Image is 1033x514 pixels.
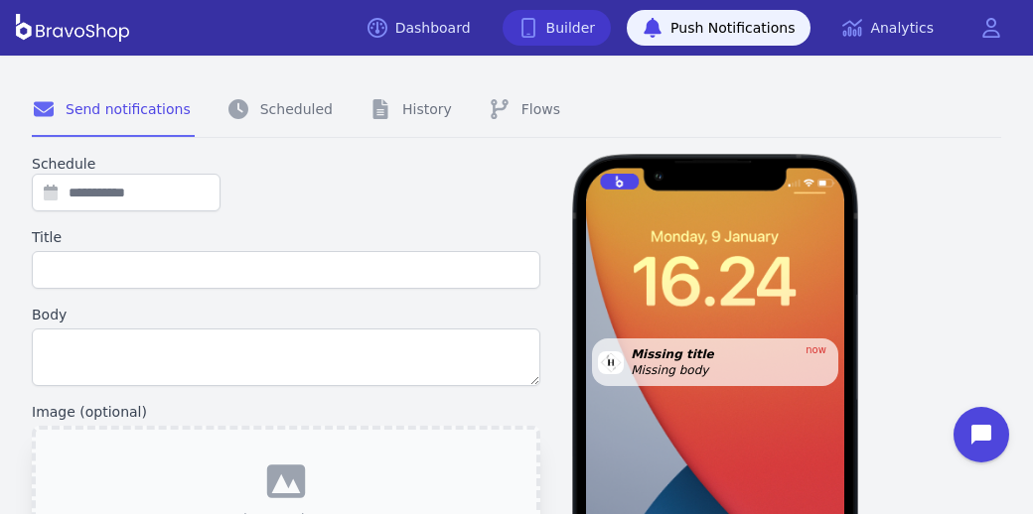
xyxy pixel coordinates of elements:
div: Missing title [631,346,806,362]
a: Flows [488,83,564,137]
label: Body [32,305,540,324]
a: Push Notifications [627,10,811,46]
a: Analytics [826,10,950,46]
div: Missing body [631,362,829,378]
nav: Tabs [32,83,1001,138]
a: Scheduled [226,83,337,137]
div: now [806,342,826,357]
label: Schedule [32,154,540,174]
a: Builder [503,10,612,46]
a: Dashboard [352,10,487,46]
a: Send notifications [32,83,195,137]
label: Image (optional) [32,402,540,422]
label: Title [32,227,540,247]
img: BravoShop [16,14,129,42]
a: History [369,83,456,137]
